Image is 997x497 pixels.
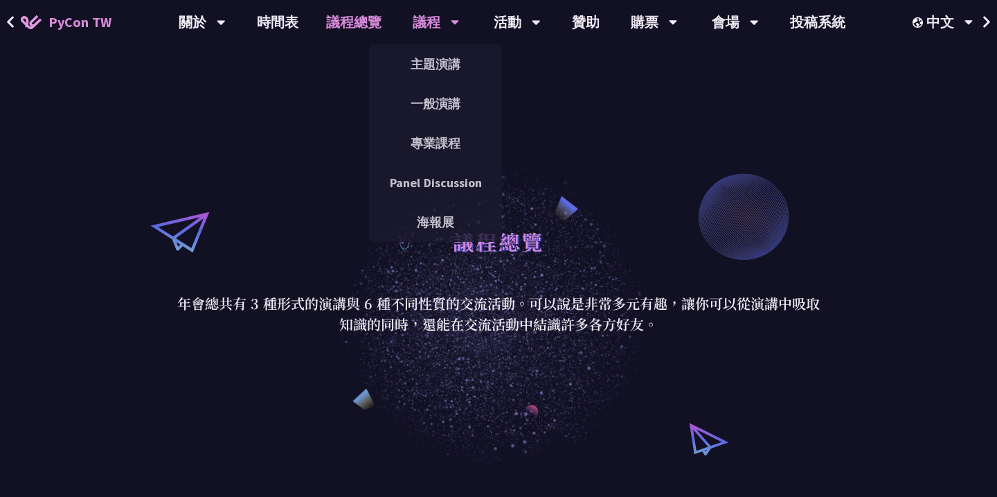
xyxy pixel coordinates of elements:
[369,87,502,120] a: 一般演講
[21,15,42,29] img: Home icon of PyCon TW 2025
[48,12,111,33] span: PyCon TW
[369,206,502,238] a: 海報展
[7,5,125,40] a: PyCon TW
[369,166,502,199] a: Panel Discussion
[177,293,820,335] p: 年會總共有 3 種形式的演講與 6 種不同性質的交流活動。可以說是非常多元有趣，讓你可以從演講中吸取知識的同時，還能在交流活動中結識許多各方好友。
[913,17,926,28] img: Locale Icon
[369,48,502,80] a: 主題演講
[369,127,502,159] a: 專業課程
